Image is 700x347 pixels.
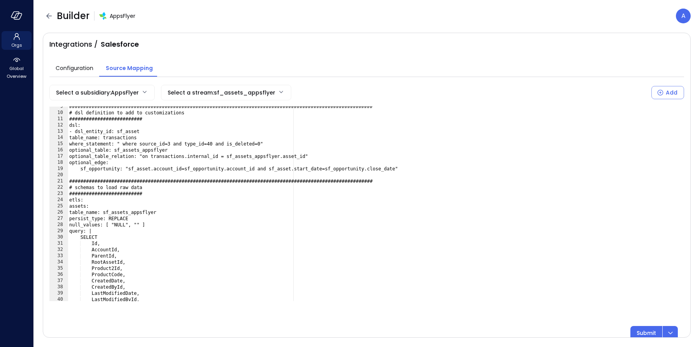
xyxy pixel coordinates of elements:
span: AppsFlyer [110,12,135,20]
button: Add [651,86,684,99]
div: 36 [49,272,68,278]
div: 29 [49,228,68,234]
div: 23 [49,191,68,197]
div: Global Overview [2,54,31,81]
div: 33 [49,253,68,259]
span: Integrations / [49,39,98,49]
span: Builder [57,10,89,22]
div: 35 [49,265,68,272]
div: 18 [49,159,68,166]
div: 16 [49,147,68,153]
button: dropdown-icon-button [662,326,678,340]
div: Button group with a nested menu [630,326,678,340]
span: Source Mapping [106,64,153,72]
div: 24 [49,197,68,203]
div: 28 [49,222,68,228]
div: Select a subsidiary : AppsFlyer [56,85,139,100]
div: 40 [49,296,68,303]
div: Select a stream : sf_assets_appsflyer [168,85,275,100]
span: Configuration [56,64,93,72]
div: 37 [49,278,68,284]
div: 19 [49,166,68,172]
div: 17 [49,153,68,159]
div: 12 [49,122,68,128]
div: 27 [49,216,68,222]
div: 39 [49,290,68,296]
div: 10 [49,110,68,116]
div: 32 [49,247,68,253]
div: 25 [49,203,68,209]
p: Submit [637,329,656,337]
div: 13 [49,128,68,135]
button: Submit [630,326,662,340]
span: Salesforce [101,39,139,49]
img: zbmm8o9awxf8yv3ehdzf [99,12,107,20]
div: 14 [49,135,68,141]
div: 38 [49,284,68,290]
div: 30 [49,234,68,240]
div: Select a Subsidiary to add a new Stream [651,85,684,100]
span: Orgs [11,41,22,49]
div: 20 [49,172,68,178]
div: Add [666,88,677,98]
div: 22 [49,184,68,191]
div: 9 [49,103,68,110]
div: 31 [49,240,68,247]
span: Global Overview [5,65,28,80]
div: Orgs [2,31,31,50]
p: A [681,11,686,21]
div: Avi Brandwain [676,9,691,23]
div: 15 [49,141,68,147]
div: 26 [49,209,68,216]
div: 34 [49,259,68,265]
div: 21 [49,178,68,184]
div: 11 [49,116,68,122]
